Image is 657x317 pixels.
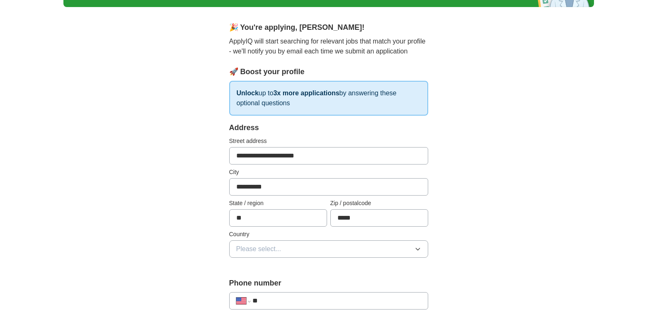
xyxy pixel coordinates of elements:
[229,137,428,145] label: Street address
[229,168,428,177] label: City
[237,90,259,97] strong: Unlock
[229,199,327,208] label: State / region
[229,240,428,258] button: Please select...
[229,36,428,56] p: ApplyIQ will start searching for relevant jobs that match your profile - we'll notify you by emai...
[236,244,281,254] span: Please select...
[229,66,428,77] div: 🚀 Boost your profile
[229,122,428,133] div: Address
[229,22,428,33] div: 🎉 You're applying , [PERSON_NAME] !
[273,90,339,97] strong: 3x more applications
[330,199,428,208] label: Zip / postalcode
[229,230,428,239] label: Country
[229,81,428,116] p: up to by answering these optional questions
[229,278,428,289] label: Phone number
